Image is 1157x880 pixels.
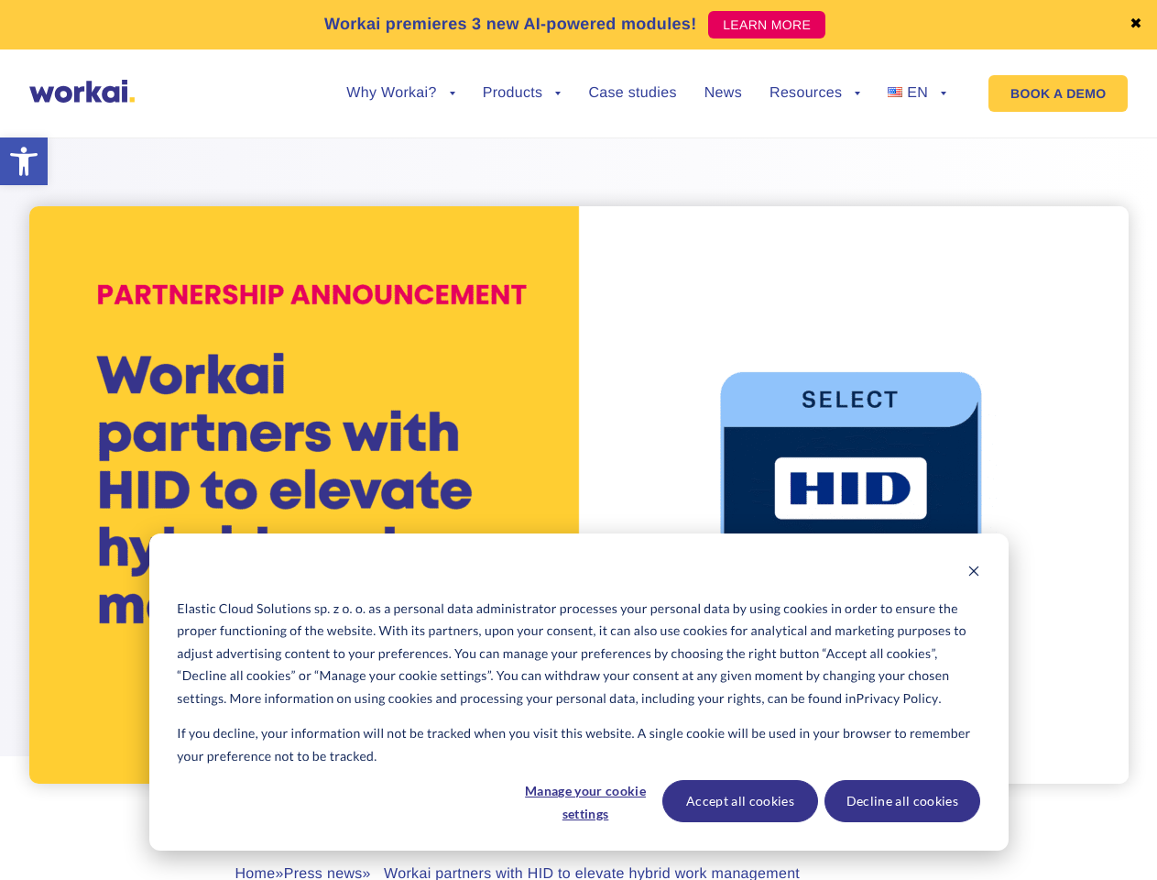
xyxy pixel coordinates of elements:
[515,780,656,822] button: Manage your cookie settings
[1130,17,1142,32] a: ✖
[824,780,980,822] button: Decline all cookies
[967,562,980,585] button: Dismiss cookie banner
[483,86,562,101] a: Products
[857,687,939,710] a: Privacy Policy
[662,780,818,822] button: Accept all cookies
[704,86,742,101] a: News
[907,85,928,101] span: EN
[177,722,979,767] p: If you decline, your information will not be tracked when you visit this website. A single cookie...
[588,86,676,101] a: Case studies
[177,598,979,710] p: Elastic Cloud Solutions sp. z o. o. as a personal data administrator processes your personal data...
[346,86,454,101] a: Why Workai?
[988,75,1128,112] a: BOOK A DEMO
[149,533,1009,851] div: Cookie banner
[770,86,860,101] a: Resources
[888,86,946,101] a: EN
[324,12,697,37] p: Workai premieres 3 new AI-powered modules!
[708,11,825,38] a: LEARN MORE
